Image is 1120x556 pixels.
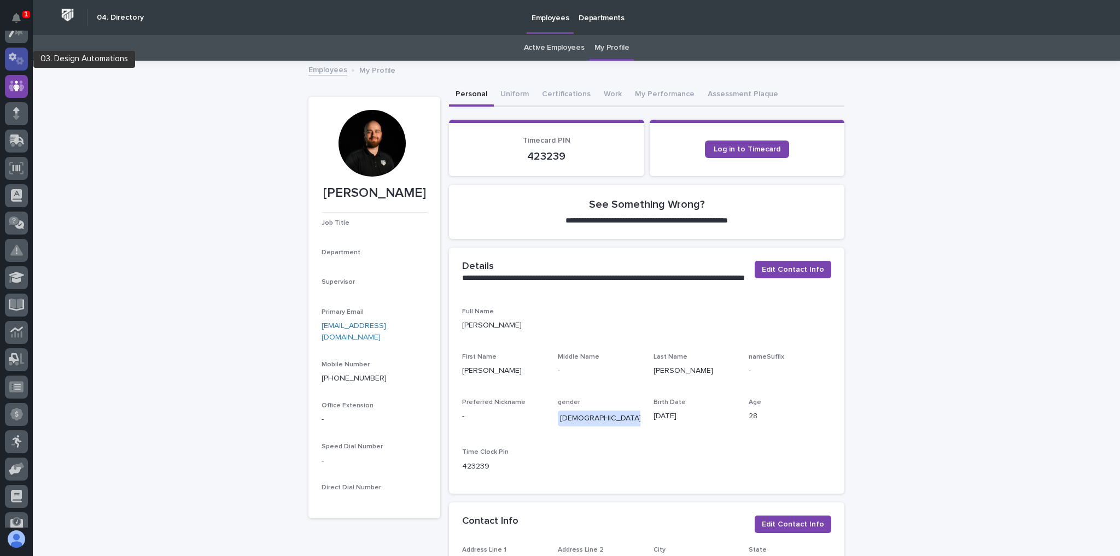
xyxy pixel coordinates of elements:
[755,261,831,278] button: Edit Contact Info
[322,402,374,409] span: Office Extension
[594,35,629,61] a: My Profile
[701,84,785,107] button: Assessment Plaque
[654,354,687,360] span: Last Name
[24,10,28,18] p: 1
[755,516,831,533] button: Edit Contact Info
[322,309,364,315] span: Primary Email
[558,365,640,377] p: -
[57,5,78,25] img: Workspace Logo
[449,84,494,107] button: Personal
[558,411,644,426] div: [DEMOGRAPHIC_DATA]
[322,414,427,425] p: -
[322,484,381,491] span: Direct Dial Number
[5,528,28,551] button: users-avatar
[5,7,28,30] button: Notifications
[14,13,28,31] div: Notifications1
[322,361,370,368] span: Mobile Number
[322,220,349,226] span: Job Title
[762,264,824,275] span: Edit Contact Info
[589,198,705,211] h2: See Something Wrong?
[535,84,597,107] button: Certifications
[558,547,604,553] span: Address Line 2
[749,547,767,553] span: State
[462,150,631,163] p: 423239
[462,461,545,472] p: 423239
[654,547,666,553] span: City
[654,365,736,377] p: [PERSON_NAME]
[462,399,526,406] span: Preferred Nickname
[462,365,545,377] p: [PERSON_NAME]
[462,547,506,553] span: Address Line 1
[558,354,599,360] span: Middle Name
[462,261,494,273] h2: Details
[308,63,347,75] a: Employees
[524,35,585,61] a: Active Employees
[494,84,535,107] button: Uniform
[322,455,427,467] p: -
[462,354,497,360] span: First Name
[654,411,736,422] p: [DATE]
[749,399,761,406] span: Age
[749,365,831,377] p: -
[558,399,580,406] span: gender
[749,411,831,422] p: 28
[322,249,360,256] span: Department
[462,320,831,331] p: [PERSON_NAME]
[322,443,383,450] span: Speed Dial Number
[359,63,395,75] p: My Profile
[462,411,545,422] p: -
[762,519,824,530] span: Edit Contact Info
[322,374,387,382] a: [PHONE_NUMBER]
[597,84,628,107] button: Work
[628,84,701,107] button: My Performance
[749,354,784,360] span: nameSuffix
[705,141,789,158] a: Log in to Timecard
[523,137,570,144] span: Timecard PIN
[654,399,686,406] span: Birth Date
[322,185,427,201] p: [PERSON_NAME]
[97,13,144,22] h2: 04. Directory
[322,322,386,341] a: [EMAIL_ADDRESS][DOMAIN_NAME]
[714,145,780,153] span: Log in to Timecard
[462,449,509,455] span: Time Clock Pin
[462,516,518,528] h2: Contact Info
[462,308,494,315] span: Full Name
[322,279,355,285] span: Supervisor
